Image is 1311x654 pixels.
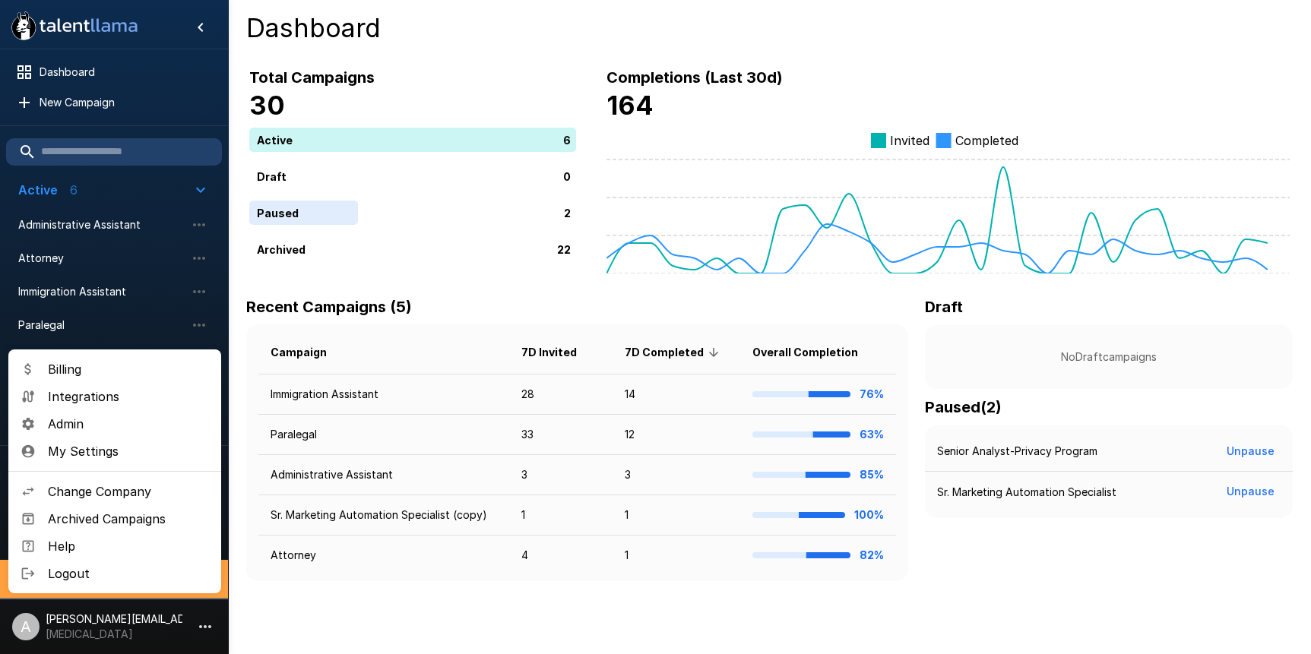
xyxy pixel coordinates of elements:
[48,387,209,406] span: Integrations
[48,564,209,583] span: Logout
[48,537,209,555] span: Help
[48,360,209,378] span: Billing
[48,442,209,460] span: My Settings
[48,415,209,433] span: Admin
[48,482,209,501] span: Change Company
[48,510,209,528] span: Archived Campaigns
